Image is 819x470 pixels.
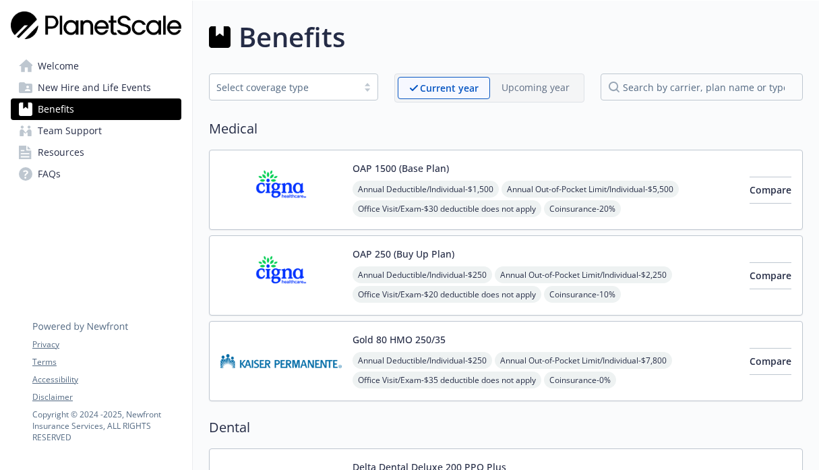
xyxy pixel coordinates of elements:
[353,352,492,369] span: Annual Deductible/Individual - $250
[502,181,679,198] span: Annual Out-of-Pocket Limit/Individual - $5,500
[11,142,181,163] a: Resources
[11,98,181,120] a: Benefits
[502,80,570,94] p: Upcoming year
[601,74,803,100] input: search by carrier, plan name or type
[38,142,84,163] span: Resources
[32,374,181,386] a: Accessibility
[220,332,342,390] img: Kaiser Permanente Insurance Company carrier logo
[750,183,791,196] span: Compare
[216,80,351,94] div: Select coverage type
[11,77,181,98] a: New Hire and Life Events
[544,372,616,388] span: Coinsurance - 0%
[495,266,672,283] span: Annual Out-of-Pocket Limit/Individual - $2,250
[750,262,791,289] button: Compare
[38,55,79,77] span: Welcome
[38,77,151,98] span: New Hire and Life Events
[239,17,345,57] h1: Benefits
[38,98,74,120] span: Benefits
[209,119,803,139] h2: Medical
[353,181,499,198] span: Annual Deductible/Individual - $1,500
[353,161,449,175] button: OAP 1500 (Base Plan)
[353,247,454,261] button: OAP 250 (Buy Up Plan)
[544,286,621,303] span: Coinsurance - 10%
[32,409,181,443] p: Copyright © 2024 - 2025 , Newfront Insurance Services, ALL RIGHTS RESERVED
[750,355,791,368] span: Compare
[353,332,446,347] button: Gold 80 HMO 250/35
[32,356,181,368] a: Terms
[750,269,791,282] span: Compare
[209,417,803,438] h2: Dental
[420,81,479,95] p: Current year
[750,177,791,204] button: Compare
[38,163,61,185] span: FAQs
[353,266,492,283] span: Annual Deductible/Individual - $250
[11,120,181,142] a: Team Support
[11,163,181,185] a: FAQs
[353,372,541,388] span: Office Visit/Exam - $35 deductible does not apply
[32,339,181,351] a: Privacy
[220,247,342,304] img: CIGNA carrier logo
[490,77,581,99] span: Upcoming year
[38,120,102,142] span: Team Support
[353,286,541,303] span: Office Visit/Exam - $20 deductible does not apply
[353,200,541,217] span: Office Visit/Exam - $30 deductible does not apply
[32,391,181,403] a: Disclaimer
[750,348,791,375] button: Compare
[11,55,181,77] a: Welcome
[220,161,342,218] img: CIGNA carrier logo
[544,200,621,217] span: Coinsurance - 20%
[495,352,672,369] span: Annual Out-of-Pocket Limit/Individual - $7,800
